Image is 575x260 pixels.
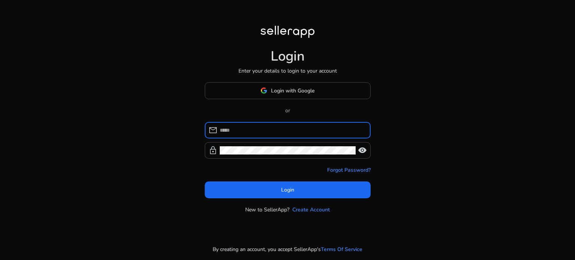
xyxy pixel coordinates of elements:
[292,206,330,214] a: Create Account
[271,48,305,64] h1: Login
[238,67,337,75] p: Enter your details to login to your account
[358,146,367,155] span: visibility
[321,245,362,253] a: Terms Of Service
[209,126,217,135] span: mail
[209,146,217,155] span: lock
[205,82,371,99] button: Login with Google
[205,181,371,198] button: Login
[245,206,289,214] p: New to SellerApp?
[281,186,294,194] span: Login
[327,166,371,174] a: Forgot Password?
[271,87,314,95] span: Login with Google
[261,87,267,94] img: google-logo.svg
[205,107,371,114] p: or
